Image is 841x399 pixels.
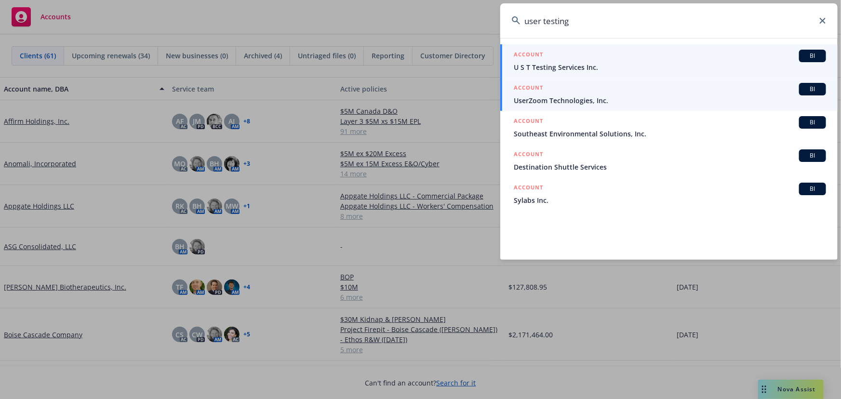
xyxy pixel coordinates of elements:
h5: ACCOUNT [514,183,543,194]
a: ACCOUNTBIDestination Shuttle Services [500,144,838,177]
span: BI [803,151,822,160]
h5: ACCOUNT [514,50,543,61]
input: Search... [500,3,838,38]
span: BI [803,85,822,93]
a: ACCOUNTBIUserZoom Technologies, Inc. [500,78,838,111]
span: U S T Testing Services Inc. [514,62,826,72]
a: ACCOUNTBIU S T Testing Services Inc. [500,44,838,78]
span: UserZoom Technologies, Inc. [514,95,826,106]
h5: ACCOUNT [514,149,543,161]
a: ACCOUNTBISoutheast Environmental Solutions, Inc. [500,111,838,144]
h5: ACCOUNT [514,83,543,94]
span: Destination Shuttle Services [514,162,826,172]
span: BI [803,52,822,60]
span: BI [803,185,822,193]
h5: ACCOUNT [514,116,543,128]
span: Sylabs Inc. [514,195,826,205]
a: ACCOUNTBISylabs Inc. [500,177,838,211]
span: Southeast Environmental Solutions, Inc. [514,129,826,139]
span: BI [803,118,822,127]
